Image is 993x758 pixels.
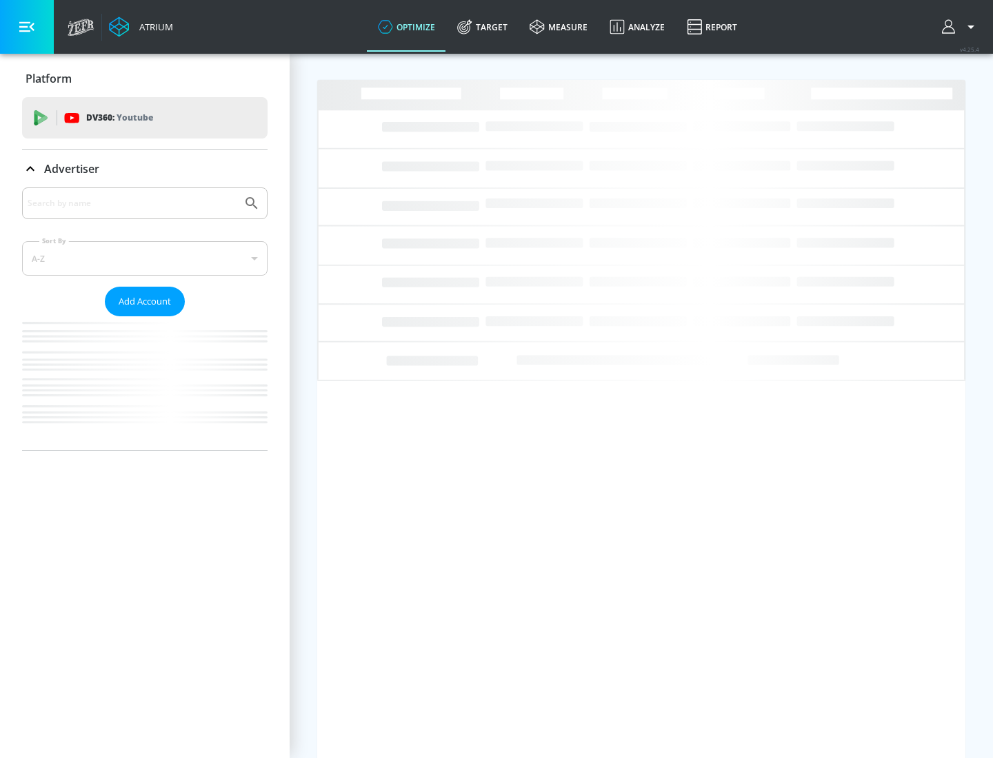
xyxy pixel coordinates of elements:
p: Youtube [117,110,153,125]
div: Atrium [134,21,173,33]
a: Report [676,2,748,52]
p: Advertiser [44,161,99,176]
div: Advertiser [22,187,268,450]
a: Target [446,2,519,52]
p: Platform [26,71,72,86]
button: Add Account [105,287,185,316]
div: DV360: Youtube [22,97,268,139]
a: Analyze [599,2,676,52]
label: Sort By [39,236,69,245]
div: A-Z [22,241,268,276]
input: Search by name [28,194,237,212]
div: Advertiser [22,150,268,188]
p: DV360: [86,110,153,125]
a: optimize [367,2,446,52]
a: Atrium [109,17,173,37]
nav: list of Advertiser [22,316,268,450]
a: measure [519,2,599,52]
span: v 4.25.4 [960,45,979,53]
div: Platform [22,59,268,98]
span: Add Account [119,294,171,309]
